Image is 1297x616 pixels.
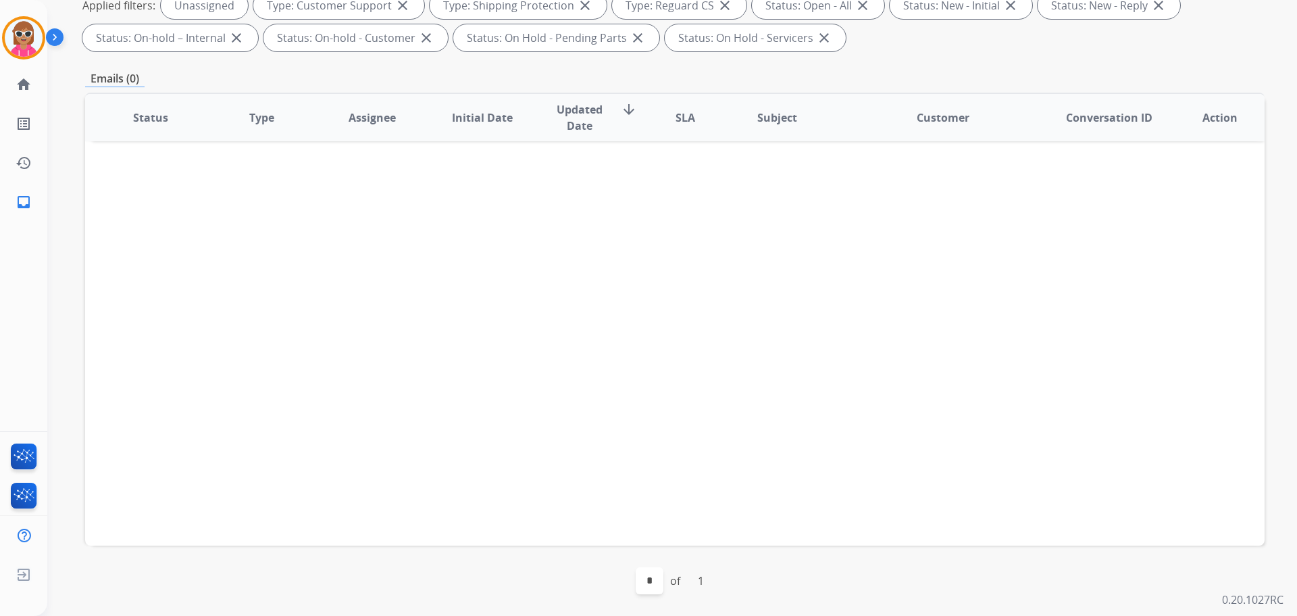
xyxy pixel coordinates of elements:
th: Action [1154,94,1265,141]
mat-icon: history [16,155,32,171]
span: SLA [676,110,695,126]
mat-icon: close [816,30,832,46]
p: 0.20.1027RC [1222,592,1283,608]
span: Initial Date [452,110,513,126]
mat-icon: home [16,76,32,93]
p: Emails (0) [85,70,145,87]
div: 1 [687,567,715,594]
mat-icon: arrow_downward [621,101,637,118]
span: Type [249,110,274,126]
img: avatar [5,19,43,57]
span: Status [133,110,168,126]
span: Customer [917,110,969,126]
span: Subject [757,110,797,126]
mat-icon: close [418,30,434,46]
mat-icon: list_alt [16,116,32,132]
mat-icon: close [630,30,646,46]
span: Conversation ID [1066,110,1152,126]
mat-icon: close [228,30,245,46]
div: Status: On Hold - Pending Parts [453,24,659,51]
span: Updated Date [549,101,611,134]
div: of [670,573,680,589]
div: Status: On-hold – Internal [82,24,258,51]
div: Status: On Hold - Servicers [665,24,846,51]
span: Assignee [349,110,396,126]
mat-icon: inbox [16,194,32,210]
div: Status: On-hold - Customer [263,24,448,51]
